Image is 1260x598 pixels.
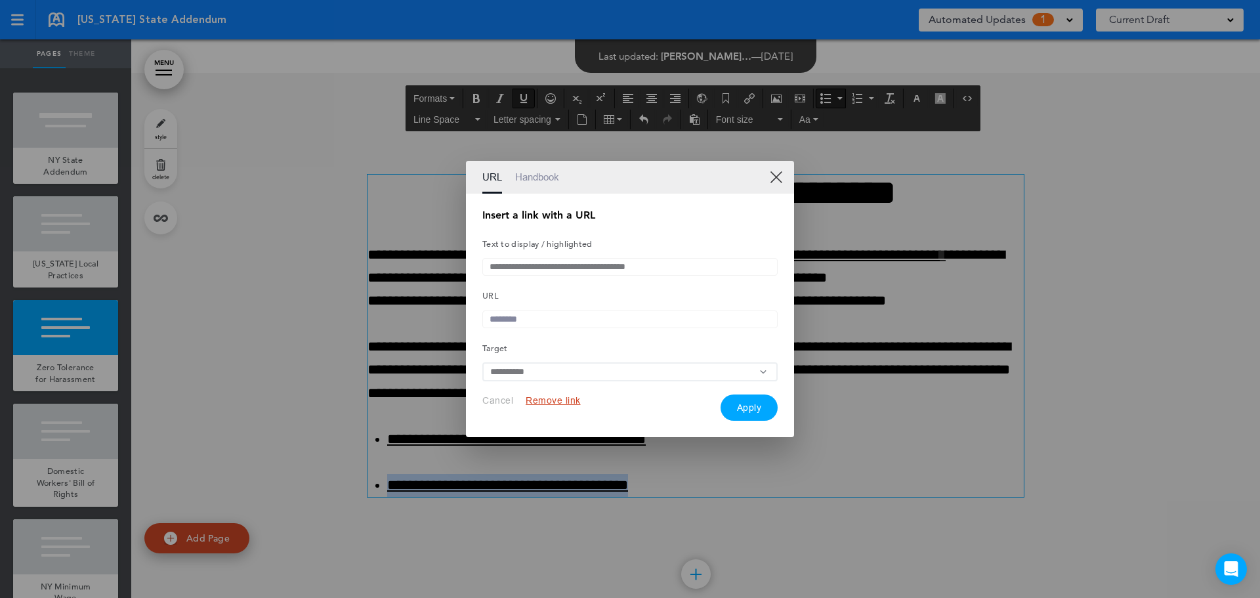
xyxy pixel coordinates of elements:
[482,395,513,407] button: Cancel
[482,161,502,194] a: URL
[1215,553,1247,585] div: Open Intercom Messenger
[526,395,581,407] button: Remove link
[515,161,559,194] a: Handbook
[482,338,778,356] h5: Target
[482,210,778,221] h1: Insert a link with a URL
[770,171,782,183] a: XX
[482,234,778,252] h5: Text to display / highlighted
[721,395,778,421] button: Apply
[482,286,778,304] h5: URL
